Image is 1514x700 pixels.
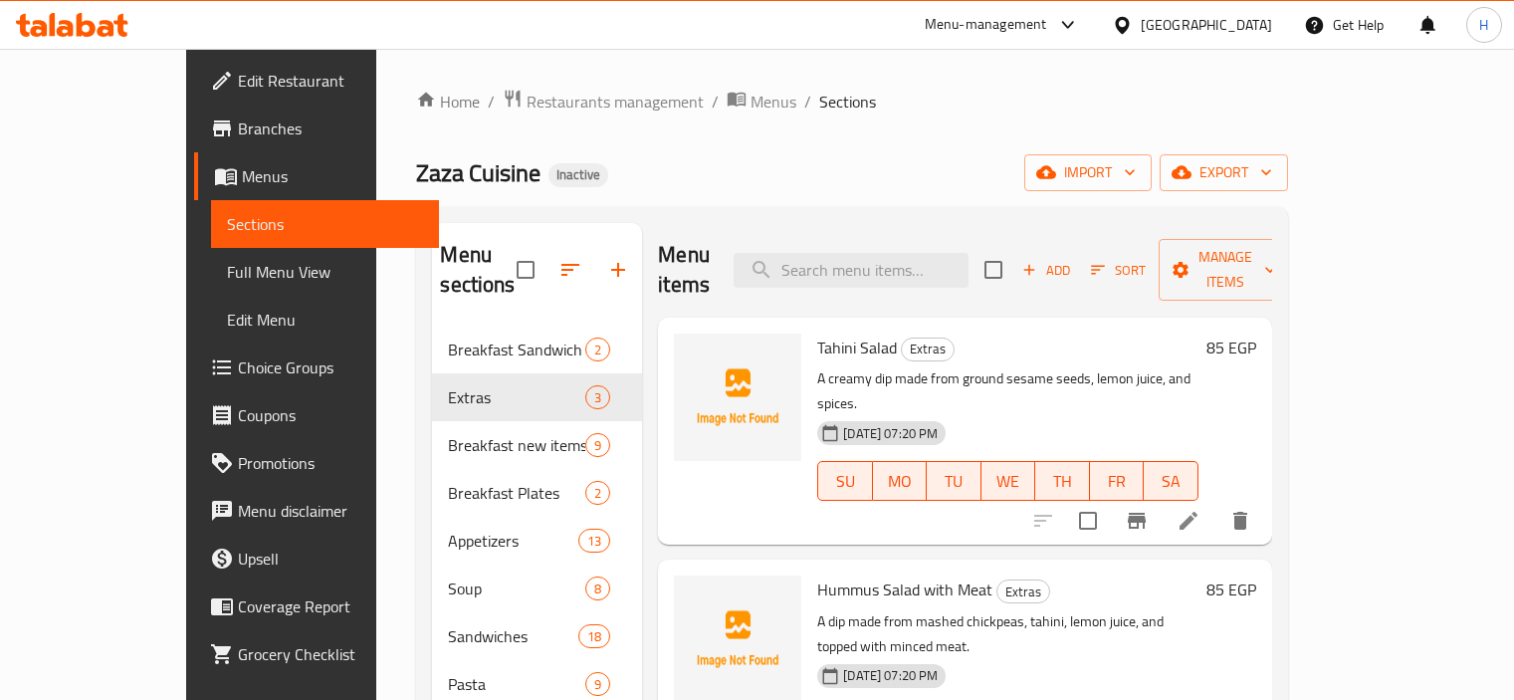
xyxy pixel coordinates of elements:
div: Extras [996,580,1050,603]
button: import [1024,154,1152,191]
div: items [585,672,610,696]
span: Grocery Checklist [238,642,423,666]
a: Promotions [194,439,439,487]
div: items [585,338,610,361]
div: items [585,385,610,409]
a: Edit Restaurant [194,57,439,105]
button: MO [873,461,928,501]
div: Appetizers13 [432,517,642,565]
div: [GEOGRAPHIC_DATA] [1141,14,1272,36]
button: WE [981,461,1036,501]
span: Coverage Report [238,594,423,618]
p: A creamy dip made from ground sesame seeds, lemon juice, and spices. [817,366,1197,416]
span: Hummus Salad with Meat [817,575,992,604]
p: A dip made from mashed chickpeas, tahini, lemon juice, and topped with minced meat. [817,609,1197,659]
a: Menus [194,152,439,200]
span: Extras [902,338,954,360]
span: Appetizers [448,529,578,553]
span: 2 [586,484,609,503]
div: Soup8 [432,565,642,612]
span: SA [1152,467,1190,496]
div: Extras3 [432,373,642,421]
li: / [488,90,495,114]
button: SA [1144,461,1198,501]
a: Upsell [194,535,439,583]
h2: Menu sections [440,240,517,300]
span: Breakfast new items [448,433,585,457]
span: Inactive [548,166,608,183]
span: 3 [586,388,609,407]
div: Sandwiches18 [432,612,642,660]
span: FR [1098,467,1137,496]
span: Choice Groups [238,355,423,379]
div: Breakfast Plates2 [432,469,642,517]
span: Select to update [1067,500,1109,542]
button: Add [1014,255,1078,286]
div: Soup [448,577,585,600]
input: search [734,253,969,288]
span: 8 [586,580,609,598]
button: TU [927,461,981,501]
span: Extras [997,581,1049,603]
span: Manage items [1175,245,1276,295]
a: Home [416,90,480,114]
span: Menus [242,164,423,188]
span: Sandwiches [448,624,578,648]
span: Pasta [448,672,585,696]
span: TU [935,467,973,496]
span: MO [881,467,920,496]
span: [DATE] 07:20 PM [835,424,946,443]
a: Edit menu item [1177,509,1200,533]
button: delete [1216,497,1264,545]
div: items [578,529,610,553]
div: items [585,481,610,505]
span: Coupons [238,403,423,427]
a: Branches [194,105,439,152]
div: Inactive [548,163,608,187]
li: / [804,90,811,114]
span: Edit Restaurant [238,69,423,93]
li: / [712,90,719,114]
div: Breakfast Sandwich2 [432,326,642,373]
span: Extras [448,385,585,409]
span: 2 [586,341,609,359]
span: Sort items [1078,255,1159,286]
a: Full Menu View [211,248,439,296]
span: Edit Menu [227,308,423,332]
span: Add [1019,259,1073,282]
span: Sort [1091,259,1146,282]
a: Restaurants management [503,89,704,115]
h6: 85 EGP [1206,576,1256,603]
span: Full Menu View [227,260,423,284]
a: Coupons [194,391,439,439]
span: Breakfast Plates [448,481,585,505]
h2: Menu items [658,240,710,300]
span: 13 [579,532,609,551]
span: [DATE] 07:20 PM [835,666,946,685]
span: SU [826,467,864,496]
div: items [585,433,610,457]
span: Breakfast Sandwich [448,338,585,361]
span: Select all sections [505,249,546,291]
a: Edit Menu [211,296,439,344]
span: Add item [1014,255,1078,286]
span: 18 [579,627,609,646]
a: Coverage Report [194,583,439,630]
a: Choice Groups [194,344,439,391]
button: Branch-specific-item [1113,497,1161,545]
button: SU [817,461,872,501]
span: Upsell [238,547,423,571]
a: Menu disclaimer [194,487,439,535]
span: Zaza Cuisine [416,150,541,195]
span: TH [1043,467,1082,496]
button: export [1160,154,1288,191]
span: Sections [819,90,876,114]
span: H [1479,14,1488,36]
span: export [1176,160,1272,185]
span: import [1040,160,1136,185]
h6: 85 EGP [1206,334,1256,361]
div: Breakfast new items9 [432,421,642,469]
div: items [585,577,610,600]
